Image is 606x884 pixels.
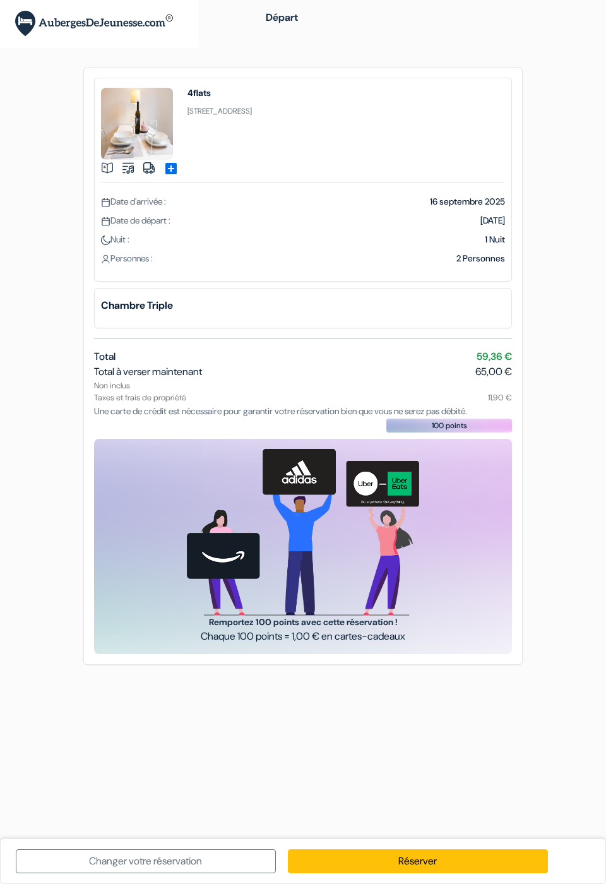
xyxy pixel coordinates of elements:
[101,215,170,226] span: Date de départ :
[94,405,467,417] span: Une carte de crédit est nécessaire pour garantir votre réservation bien que vous ne serez pas déb...
[201,629,405,644] span: Chaque 100 points = 1,00 € en cartes-cadeaux
[163,161,179,176] span: add_box
[488,391,512,403] span: 11,90 €
[288,849,548,873] a: Réserver
[101,298,505,313] b: Chambre Triple
[101,198,110,207] img: calendar.svg
[101,234,129,245] span: Nuit :
[16,849,276,873] a: Changer votre réservation
[101,217,110,226] img: calendar.svg
[266,11,298,24] span: Départ
[163,160,179,174] a: add_box
[187,106,252,116] small: [STREET_ADDRESS]
[480,215,505,226] span: [DATE]
[187,449,419,616] img: gift_card_hero_new.png
[432,420,467,431] span: 100 points
[485,234,505,245] span: 1 Nuit
[94,364,512,379] div: Total à verser maintenant
[101,254,110,264] img: user_icon.svg
[122,162,134,174] img: music.svg
[475,364,512,379] span: 65,00 €
[101,196,166,207] span: Date d'arrivée :
[101,162,114,174] img: book.svg
[94,379,512,403] div: Non inclus Taxes et frais de propriété
[94,350,116,363] span: Total
[101,236,110,245] img: moon.svg
[477,349,512,364] span: 59,36 €
[201,616,405,629] span: Remportez 100 points avec cette réservation !
[187,88,252,98] h4: 4flats
[101,253,153,264] span: Personnes :
[143,162,155,174] img: truck.svg
[15,11,173,37] img: AubergesDeJeunesse.com
[430,196,505,207] span: 16 septembre 2025
[456,253,505,264] span: 2 Personnes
